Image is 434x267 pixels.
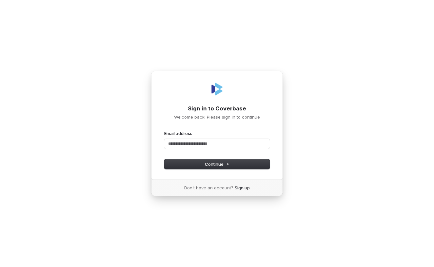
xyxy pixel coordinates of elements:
[164,130,192,136] label: Email address
[164,105,270,113] h1: Sign in to Coverbase
[164,159,270,169] button: Continue
[164,114,270,120] p: Welcome back! Please sign in to continue
[209,81,225,97] img: Coverbase
[184,185,233,191] span: Don’t have an account?
[235,185,250,191] a: Sign up
[205,161,229,167] span: Continue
